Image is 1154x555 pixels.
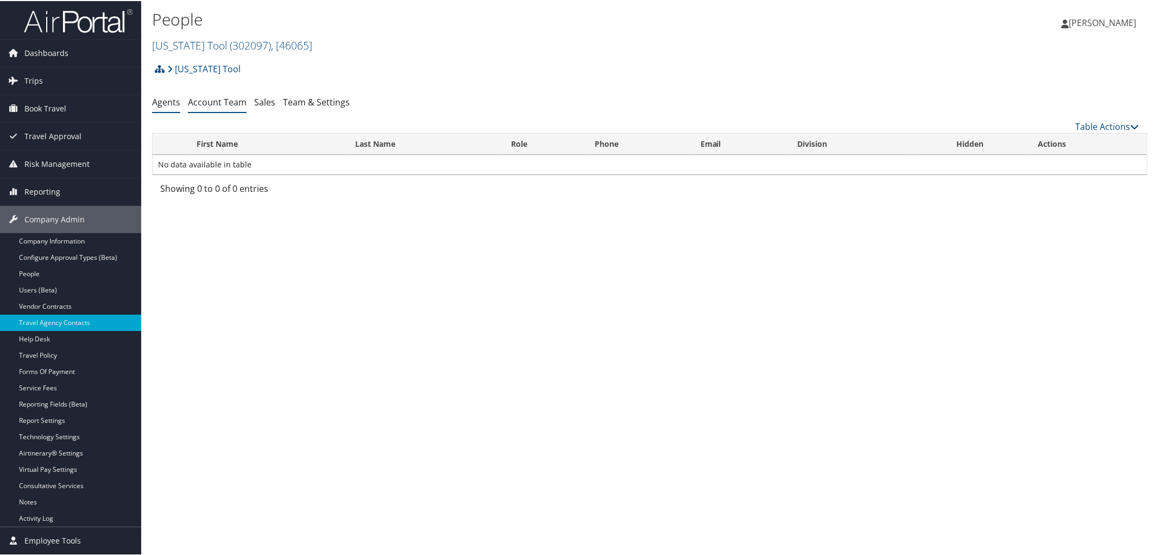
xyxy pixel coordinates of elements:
[230,37,271,52] span: ( 302097 )
[1069,16,1137,28] span: [PERSON_NAME]
[283,95,350,107] a: Team & Settings
[152,95,180,107] a: Agents
[188,95,247,107] a: Account Team
[24,526,81,553] span: Employee Tools
[912,133,1028,154] th: Hidden
[160,181,393,199] div: Showing 0 to 0 of 0 entries
[24,149,90,177] span: Risk Management
[152,7,816,30] h1: People
[24,39,68,66] span: Dashboards
[153,154,1147,173] td: No data available in table
[585,133,691,154] th: Phone
[167,57,241,79] a: [US_STATE] Tool
[153,133,187,154] th: : activate to sort column descending
[187,133,345,154] th: First Name
[788,133,913,154] th: Division
[345,133,501,154] th: Last Name
[1028,133,1147,154] th: Actions
[501,133,585,154] th: Role
[24,177,60,204] span: Reporting
[24,122,81,149] span: Travel Approval
[152,37,312,52] a: [US_STATE] Tool
[691,133,788,154] th: Email
[24,205,85,232] span: Company Admin
[24,66,43,93] span: Trips
[24,94,66,121] span: Book Travel
[1076,120,1139,132] a: Table Actions
[254,95,275,107] a: Sales
[24,7,133,33] img: airportal-logo.png
[1062,5,1147,38] a: [PERSON_NAME]
[271,37,312,52] span: , [ 46065 ]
